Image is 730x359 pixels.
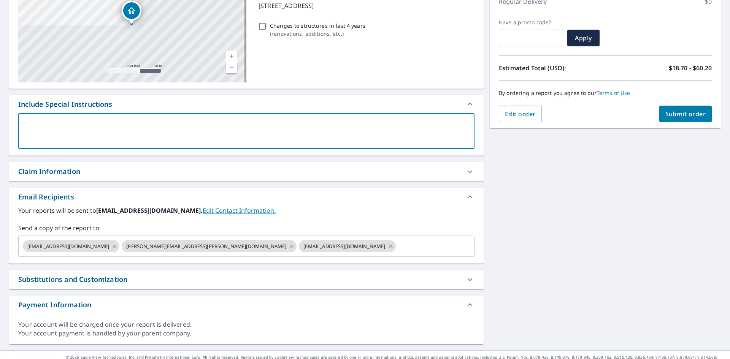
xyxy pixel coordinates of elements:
[9,162,484,181] div: Claim Information
[9,188,484,206] div: Email Recipients
[567,30,600,46] button: Apply
[122,240,297,252] div: [PERSON_NAME][EMAIL_ADDRESS][PERSON_NAME][DOMAIN_NAME]
[18,166,80,177] div: Claim Information
[18,223,474,232] label: Send a copy of the report to:
[669,63,712,73] p: $18.70 - $60.20
[270,30,365,38] p: ( renovations, additions, etc. )
[9,95,484,113] div: Include Special Instructions
[299,240,395,252] div: [EMAIL_ADDRESS][DOMAIN_NAME]
[122,1,141,24] div: Dropped pin, building 1, Residential property, 1229 Meridian St Boone, IA 50036
[226,62,237,73] a: Current Level 17, Zoom Out
[659,106,712,122] button: Submit order
[9,296,484,314] div: Payment Information
[499,63,605,73] p: Estimated Total (USD):
[505,110,536,118] span: Edit order
[9,270,484,289] div: Substitutions and Customization
[299,243,390,250] span: [EMAIL_ADDRESS][DOMAIN_NAME]
[23,240,119,252] div: [EMAIL_ADDRESS][DOMAIN_NAME]
[96,206,203,215] b: [EMAIL_ADDRESS][DOMAIN_NAME].
[499,106,542,122] button: Edit order
[23,243,114,250] span: [EMAIL_ADDRESS][DOMAIN_NAME]
[499,19,564,26] label: Have a promo code?
[18,206,474,215] label: Your reports will be sent to
[18,329,474,338] div: Your account payment is handled by your parent company.
[18,300,91,310] div: Payment Information
[18,274,127,285] div: Substitutions and Customization
[573,34,594,42] span: Apply
[597,89,630,96] a: Terms of Use
[499,90,712,96] p: By ordering a report you agree to our
[203,206,276,215] a: EditContactInfo
[18,192,74,202] div: Email Recipients
[122,243,291,250] span: [PERSON_NAME][EMAIL_ADDRESS][PERSON_NAME][DOMAIN_NAME]
[18,320,474,329] div: Your account will be charged once your report is delivered.
[665,110,706,118] span: Submit order
[226,51,237,62] a: Current Level 17, Zoom In
[18,99,112,109] div: Include Special Instructions
[259,1,471,10] p: [STREET_ADDRESS]
[270,22,365,30] p: Changes to structures in last 4 years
